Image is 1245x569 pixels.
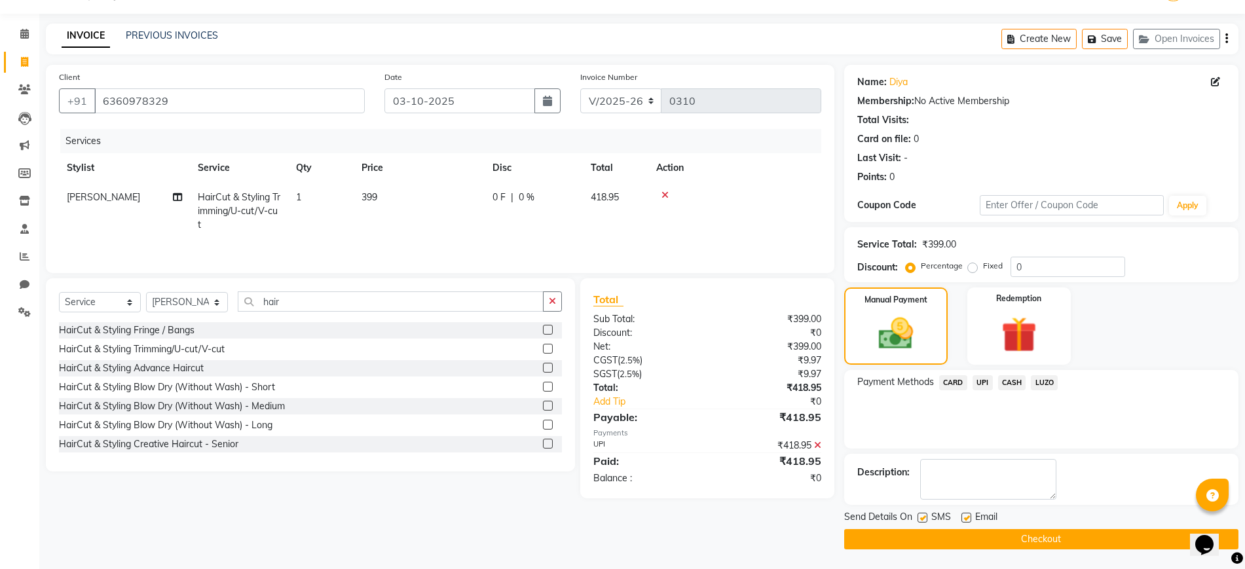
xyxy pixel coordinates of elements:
[620,369,639,379] span: 2.5%
[59,88,96,113] button: +91
[707,409,831,425] div: ₹418.95
[990,312,1048,357] img: _gift.svg
[584,471,707,485] div: Balance :
[67,191,140,203] span: [PERSON_NAME]
[857,94,1225,108] div: No Active Membership
[998,375,1026,390] span: CASH
[857,94,914,108] div: Membership:
[931,510,951,526] span: SMS
[94,88,365,113] input: Search by Name/Mobile/Email/Code
[889,170,895,184] div: 0
[921,260,963,272] label: Percentage
[584,381,707,395] div: Total:
[593,354,618,366] span: CGST
[983,260,1003,272] label: Fixed
[914,132,919,146] div: 0
[904,151,908,165] div: -
[519,191,534,204] span: 0 %
[857,238,917,251] div: Service Total:
[857,198,980,212] div: Coupon Code
[857,151,901,165] div: Last Visit:
[584,340,707,354] div: Net:
[1133,29,1220,49] button: Open Invoices
[868,314,923,354] img: _cash.svg
[584,326,707,340] div: Discount:
[296,191,301,203] span: 1
[857,170,887,184] div: Points:
[584,312,707,326] div: Sub Total:
[707,471,831,485] div: ₹0
[584,395,728,409] a: Add Tip
[584,453,707,469] div: Paid:
[59,380,275,394] div: HairCut & Styling Blow Dry (Without Wash) - Short
[126,29,218,41] a: PREVIOUS INVOICES
[584,439,707,452] div: UPI
[59,71,80,83] label: Client
[593,293,623,306] span: Total
[190,153,288,183] th: Service
[1001,29,1077,49] button: Create New
[384,71,402,83] label: Date
[975,510,997,526] span: Email
[1190,517,1232,556] iframe: chat widget
[707,354,831,367] div: ₹9.97
[707,439,831,452] div: ₹418.95
[354,153,485,183] th: Price
[593,368,617,380] span: SGST
[939,375,967,390] span: CARD
[580,71,637,83] label: Invoice Number
[707,326,831,340] div: ₹0
[59,437,238,451] div: HairCut & Styling Creative Haircut - Senior
[60,129,831,153] div: Services
[62,24,110,48] a: INVOICE
[59,153,190,183] th: Stylist
[922,238,956,251] div: ₹399.00
[1082,29,1128,49] button: Save
[1031,375,1058,390] span: LUZO
[584,409,707,425] div: Payable:
[857,466,910,479] div: Description:
[707,381,831,395] div: ₹418.95
[485,153,583,183] th: Disc
[584,354,707,367] div: ( )
[996,293,1041,304] label: Redemption
[59,418,272,432] div: HairCut & Styling Blow Dry (Without Wash) - Long
[59,399,285,413] div: HairCut & Styling Blow Dry (Without Wash) - Medium
[844,510,912,526] span: Send Details On
[844,529,1238,549] button: Checkout
[1169,196,1206,215] button: Apply
[857,113,909,127] div: Total Visits:
[864,294,927,306] label: Manual Payment
[591,191,619,203] span: 418.95
[857,375,934,389] span: Payment Methods
[59,342,225,356] div: HairCut & Styling Trimming/U-cut/V-cut
[198,191,280,230] span: HairCut & Styling Trimming/U-cut/V-cut
[583,153,648,183] th: Total
[707,367,831,381] div: ₹9.97
[648,153,821,183] th: Action
[362,191,377,203] span: 399
[288,153,354,183] th: Qty
[620,355,640,365] span: 2.5%
[492,191,506,204] span: 0 F
[857,261,898,274] div: Discount:
[707,453,831,469] div: ₹418.95
[728,395,831,409] div: ₹0
[857,75,887,89] div: Name:
[707,340,831,354] div: ₹399.00
[238,291,544,312] input: Search or Scan
[857,132,911,146] div: Card on file:
[59,361,204,375] div: HairCut & Styling Advance Haircut
[584,367,707,381] div: ( )
[511,191,513,204] span: |
[707,312,831,326] div: ₹399.00
[593,428,821,439] div: Payments
[59,323,195,337] div: HairCut & Styling Fringe / Bangs
[889,75,908,89] a: Diya
[973,375,993,390] span: UPI
[980,195,1164,215] input: Enter Offer / Coupon Code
